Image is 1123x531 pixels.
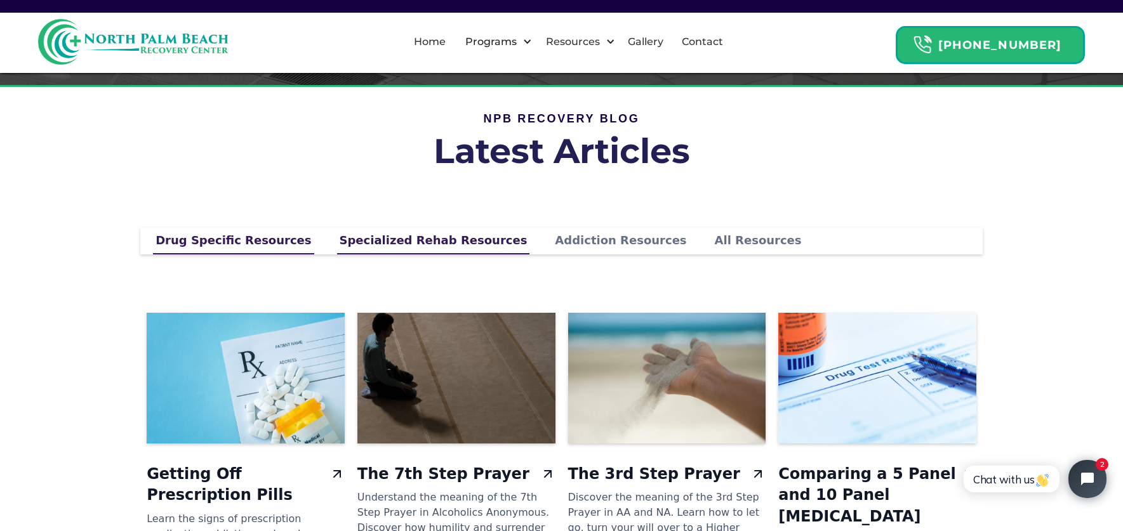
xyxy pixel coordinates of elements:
[950,449,1117,509] iframe: Tidio Chat
[543,34,603,49] div: Resources
[778,464,976,528] a: Comparing a 5 Panel and 10 Panel [MEDICAL_DATA]
[147,464,345,506] a: Getting Off Prescription Pills
[455,22,535,62] div: Programs
[462,34,520,49] div: Programs
[568,464,766,485] a: The 3rd Step Prayer
[156,233,311,248] div: Drug Specific Resources
[147,464,324,506] h3: Getting Off Prescription Pills
[568,464,740,485] h3: The 3rd Step Prayer
[674,22,731,62] a: Contact
[913,35,932,55] img: Header Calendar Icons
[778,464,956,528] h3: Comparing a 5 Panel and 10 Panel [MEDICAL_DATA]
[535,22,618,62] div: Resources
[896,20,1085,64] a: Header Calendar Icons[PHONE_NUMBER]
[357,464,529,485] h3: The 7th Step Prayer
[555,233,686,248] div: Addiction Resources
[340,130,784,172] h1: Latest Articles
[406,22,453,62] a: Home
[340,112,784,125] div: NPB Recovery Blog
[340,233,528,248] div: Specialized Rehab Resources
[938,38,1061,52] strong: [PHONE_NUMBER]
[620,22,671,62] a: Gallery
[715,233,802,248] div: All Resources
[357,464,555,485] a: The 7th Step Prayer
